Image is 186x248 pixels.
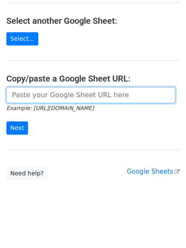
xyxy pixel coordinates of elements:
a: Google Sheets [127,168,180,175]
small: Example: [URL][DOMAIN_NAME] [6,105,94,111]
a: Select... [6,32,38,45]
h4: Copy/paste a Google Sheet URL: [6,73,180,84]
a: Need help? [6,167,48,180]
iframe: Chat Widget [143,207,186,248]
h4: Select another Google Sheet: [6,16,180,26]
input: Paste your Google Sheet URL here [6,87,175,103]
input: Next [6,121,28,135]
